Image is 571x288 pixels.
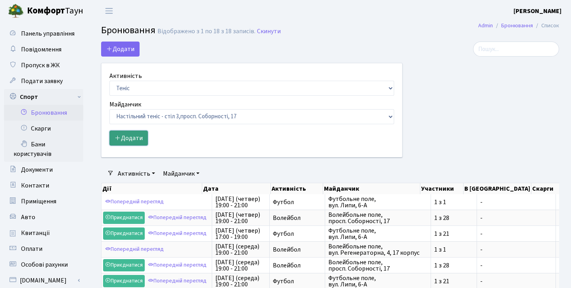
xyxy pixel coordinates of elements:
span: Документи [21,165,53,174]
a: Активність [115,167,158,180]
th: Дата [202,183,271,194]
li: Список [533,21,559,30]
span: [DATE] (четвер) 19:00 - 21:00 [215,196,266,208]
a: Попередній перегляд [146,212,209,224]
a: Особові рахунки [4,257,83,273]
span: 1 з 28 [434,262,473,269]
span: - [480,199,552,205]
th: Участники [420,183,464,194]
span: Бронювання [101,23,155,37]
label: Майданчик [109,100,141,109]
label: Активність [109,71,142,81]
a: Документи [4,162,83,178]
span: Футбол [273,278,322,284]
img: logo.png [8,3,24,19]
a: Бани користувачів [4,136,83,162]
span: Пропуск в ЖК [21,61,60,70]
span: - [480,246,552,253]
span: Приміщення [21,197,56,206]
button: Переключити навігацію [99,4,119,17]
span: Панель управління [21,29,75,38]
span: 1 з 1 [434,199,473,205]
span: 1 з 1 [434,246,473,253]
b: Комфорт [27,4,65,17]
span: [DATE] (середа) 19:00 - 21:00 [215,259,266,272]
th: В [GEOGRAPHIC_DATA] [464,183,531,194]
span: [DATE] (четвер) 17:00 - 19:00 [215,227,266,240]
span: 1 з 21 [434,278,473,284]
span: Футбол [273,231,322,237]
span: Волейбольне поле, просп. Соборності, 17 [328,212,427,224]
span: Футбольне поле, вул. Липи, 6-А [328,227,427,240]
span: 1 з 21 [434,231,473,237]
a: Попередній перегляд [146,275,209,287]
span: Таун [27,4,83,18]
a: Квитанції [4,225,83,241]
span: - [480,262,552,269]
th: Дії [102,183,202,194]
a: Попередній перегляд [146,227,209,240]
span: [DATE] (четвер) 19:00 - 21:00 [215,212,266,224]
span: Повідомлення [21,45,61,54]
b: [PERSON_NAME] [514,7,561,15]
span: Подати заявку [21,77,63,85]
input: Пошук... [473,42,559,57]
a: Попередній перегляд [103,243,166,256]
a: Admin [478,21,493,30]
a: [PERSON_NAME] [514,6,561,16]
a: Подати заявку [4,73,83,89]
span: 1 з 28 [434,215,473,221]
a: Авто [4,209,83,225]
a: Бронювання [4,105,83,121]
a: Скарги [4,121,83,136]
span: Волейбольне поле, вул. Регенераторна, 4, 17 корпус [328,243,427,256]
a: Повідомлення [4,42,83,57]
a: Приєднатися [103,275,145,287]
a: Приєднатися [103,212,145,224]
a: Бронювання [501,21,533,30]
span: Волейбол [273,246,322,253]
span: - [480,278,552,284]
button: Додати [101,42,140,57]
nav: breadcrumb [466,17,571,34]
a: Спорт [4,89,83,105]
th: Скарги [531,183,564,194]
span: Контакти [21,181,49,190]
span: [DATE] (середа) 19:00 - 21:00 [215,275,266,288]
a: Пропуск в ЖК [4,57,83,73]
a: Оплати [4,241,83,257]
th: Активність [271,183,323,194]
a: Контакти [4,178,83,193]
a: Приміщення [4,193,83,209]
span: Авто [21,213,35,222]
span: - [480,231,552,237]
span: Футбол [273,199,322,205]
span: Волейбол [273,262,322,269]
a: Попередній перегляд [103,196,166,208]
span: [DATE] (середа) 19:00 - 21:00 [215,243,266,256]
a: Майданчик [160,167,203,180]
span: Оплати [21,244,42,253]
span: Квитанції [21,229,50,237]
a: Попередній перегляд [146,259,209,271]
div: Відображено з 1 по 18 з 18 записів. [157,28,255,35]
a: Приєднатися [103,259,145,271]
span: Особові рахунки [21,260,68,269]
span: Волейбол [273,215,322,221]
a: Скинути [257,28,281,35]
th: Майданчик [323,183,420,194]
span: Футбольне поле, вул. Липи, 6-А [328,275,427,288]
span: - [480,215,552,221]
span: Футбольне поле, вул. Липи, 6-А [328,196,427,208]
button: Додати [109,131,148,146]
a: Панель управління [4,26,83,42]
a: Приєднатися [103,227,145,240]
span: Волейбольне поле, просп. Соборності, 17 [328,259,427,272]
